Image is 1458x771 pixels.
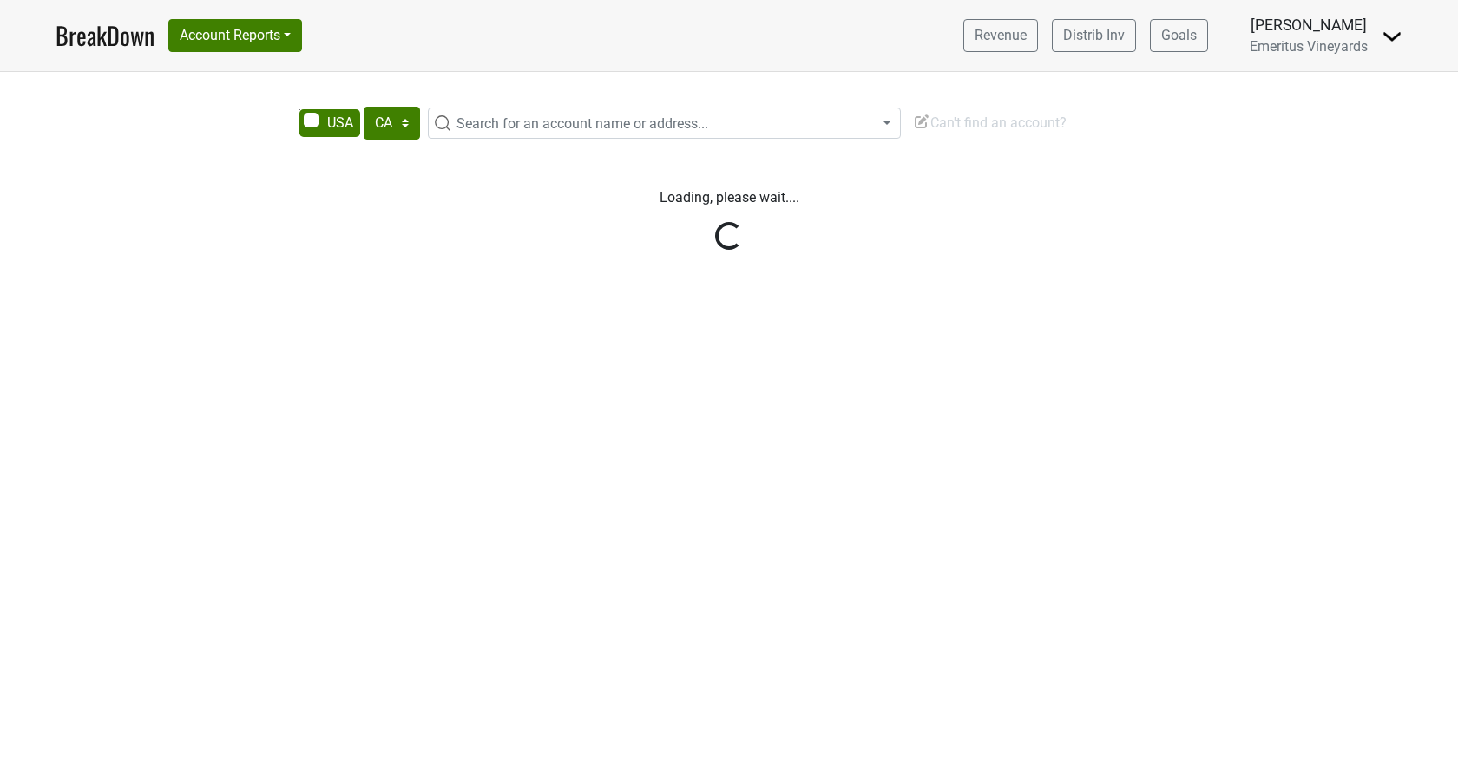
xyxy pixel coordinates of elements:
[1382,26,1402,47] img: Dropdown Menu
[913,113,930,130] img: Edit
[913,114,1067,131] span: Can't find an account?
[168,19,302,52] button: Account Reports
[1052,19,1136,52] a: Distrib Inv
[56,17,154,54] a: BreakDown
[1150,19,1208,52] a: Goals
[456,115,708,132] span: Search for an account name or address...
[963,19,1038,52] a: Revenue
[247,187,1211,208] p: Loading, please wait....
[1250,14,1368,36] div: [PERSON_NAME]
[1250,38,1368,55] span: Emeritus Vineyards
